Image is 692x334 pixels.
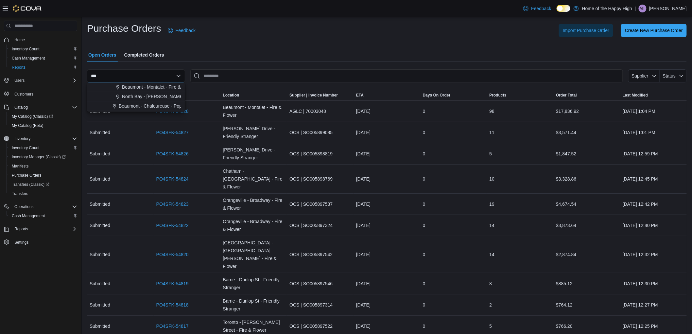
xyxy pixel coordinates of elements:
img: Cova [13,5,42,12]
span: Feedback [531,5,551,12]
button: Supplier | Invoice Number [287,90,354,100]
span: Manifests [12,164,28,169]
button: Days On Order [420,90,487,100]
button: Close list of options [176,73,181,79]
span: Cash Management [9,54,77,62]
span: Reports [9,63,77,71]
button: Purchase Orders [7,171,80,180]
button: Cash Management [7,211,80,220]
span: 0 [423,221,425,229]
button: Status [660,69,687,82]
div: [DATE] 12:40 PM [620,219,687,232]
span: Orangeville - Broadway - Fire & Flower [223,196,285,212]
button: ETA [354,90,420,100]
p: [PERSON_NAME] [649,5,687,12]
div: OCS | SO005897537 [287,198,354,211]
a: Purchase Orders [9,171,44,179]
div: OCS | SO005897542 [287,248,354,261]
a: Reports [9,63,28,71]
div: [DATE] [354,105,420,118]
span: Cash Management [12,56,45,61]
span: 0 [423,200,425,208]
a: PO4SFK-54826 [156,150,189,158]
span: 0 [423,175,425,183]
div: $3,571.44 [553,126,620,139]
button: Inventory [1,134,80,143]
a: Inventory Manager (Classic) [9,153,68,161]
button: PO # [154,90,220,100]
div: [DATE] 12:25 PM [620,320,687,333]
span: Customers [12,90,77,98]
span: Submitted [90,129,110,136]
button: Catalog [1,103,80,112]
div: [DATE] [354,248,420,261]
a: PO4SFK-54827 [156,129,189,136]
span: Toronto - [PERSON_NAME] Street - Fire & Flower [223,318,285,334]
span: Submitted [90,251,110,258]
span: Manifests [9,162,77,170]
span: [PERSON_NAME] Drive - Friendly Stranger [223,125,285,140]
button: Beaumont - Montalet - Fire & Flower [87,82,185,92]
span: Purchase Orders [12,173,42,178]
span: Inventory [14,136,30,141]
span: Create New Purchase Order [625,27,683,34]
span: My Catalog (Classic) [9,113,77,120]
button: Inventory Count [7,143,80,152]
div: [DATE] 12:59 PM [620,147,687,160]
span: Purchase Orders [9,171,77,179]
div: [DATE] 12:42 PM [620,198,687,211]
div: [DATE] 12:30 PM [620,277,687,290]
span: Inventory Count [12,145,40,150]
button: Users [1,76,80,85]
span: 14 [490,221,495,229]
span: Import Purchase Order [563,27,609,34]
a: Cash Management [9,212,47,220]
div: $17,836.92 [553,105,620,118]
span: 8 [490,280,492,288]
div: $764.12 [553,298,620,311]
span: 5 [490,322,492,330]
a: My Catalog (Beta) [9,122,46,130]
span: Barrie - Dunlop St - Friendly Stranger [223,276,285,291]
span: 14 [490,251,495,258]
span: Reports [12,225,77,233]
button: Manifests [7,162,80,171]
span: 5 [490,150,492,158]
span: Transfers [9,190,77,198]
button: Reports [1,224,80,234]
span: Beaumont - Montalet - Fire & Flower [223,103,285,119]
span: [GEOGRAPHIC_DATA] - [GEOGRAPHIC_DATA][PERSON_NAME] - Fire & Flower [223,239,285,270]
button: Inventory [12,135,33,143]
div: AGLC | 70003048 [287,105,354,118]
button: Customers [1,89,80,98]
a: Feedback [165,24,198,37]
span: Chatham - [GEOGRAPHIC_DATA] - Fire & Flower [223,167,285,191]
span: Inventory Count [9,45,77,53]
span: 0 [423,322,425,330]
a: Inventory Count [9,144,42,152]
h1: Purchase Orders [87,22,161,35]
div: $766.20 [553,320,620,333]
span: Operations [14,204,34,209]
a: PO4SFK-54828 [156,107,189,115]
span: Reports [14,226,28,232]
a: PO4SFK-54823 [156,200,189,208]
span: Home [12,36,77,44]
span: Supplier | Invoice Number [289,93,338,98]
span: Inventory Count [12,46,40,52]
span: 10 [490,175,495,183]
div: OCS | SO005898769 [287,172,354,185]
button: Reports [7,63,80,72]
button: Operations [12,203,36,211]
span: Home [14,37,25,43]
a: PO4SFK-54818 [156,301,189,309]
p: Home of the Happy High [582,5,632,12]
span: Products [490,93,507,98]
span: North Bay - [PERSON_NAME] Terrace - Fire & Flower [122,93,232,100]
span: Catalog [12,103,77,111]
span: My Catalog (Beta) [9,122,77,130]
div: [DATE] [354,126,420,139]
span: Reports [12,65,26,70]
button: Reports [12,225,31,233]
div: [DATE] [354,198,420,211]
